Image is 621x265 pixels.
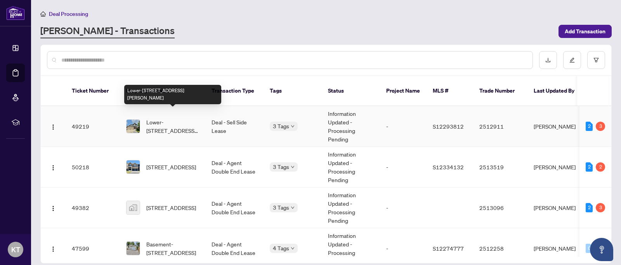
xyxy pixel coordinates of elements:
button: download [539,51,557,69]
button: Logo [47,120,59,132]
td: 50218 [66,147,120,188]
div: 3 [596,122,605,131]
span: 3 Tags [273,203,289,212]
img: Logo [50,246,56,252]
span: [STREET_ADDRESS] [146,163,196,171]
td: 2513519 [473,147,527,188]
span: 4 Tags [273,244,289,253]
th: Transaction Type [205,76,264,106]
span: Add Transaction [565,25,605,38]
span: down [291,124,295,128]
td: Deal - Sell Side Lease [205,106,264,147]
td: - [380,106,427,147]
button: Add Transaction [559,25,612,38]
td: 2512911 [473,106,527,147]
span: edit [569,57,575,63]
button: edit [563,51,581,69]
div: 2 [586,162,593,172]
div: 2 [586,203,593,212]
td: Deal - Agent Double End Lease [205,188,264,228]
td: [PERSON_NAME] [527,147,586,188]
img: logo [6,6,25,20]
div: Lower-[STREET_ADDRESS][PERSON_NAME] [124,85,221,104]
span: Deal Processing [49,10,88,17]
th: Property Address [120,76,205,106]
span: S12293812 [433,123,464,130]
th: Tags [264,76,322,106]
td: - [380,188,427,228]
img: thumbnail-img [127,160,140,174]
button: Logo [47,201,59,214]
th: Ticket Number [66,76,120,106]
button: Open asap [590,238,613,261]
th: Project Name [380,76,427,106]
button: Logo [47,161,59,173]
div: 0 [586,244,593,253]
span: filter [593,57,599,63]
img: thumbnail-img [127,201,140,214]
span: S12274777 [433,245,464,252]
th: Trade Number [473,76,527,106]
td: 49219 [66,106,120,147]
img: Logo [50,124,56,130]
button: Logo [47,242,59,255]
span: 3 Tags [273,162,289,171]
div: 3 [596,203,605,212]
td: 49382 [66,188,120,228]
span: Lower-[STREET_ADDRESS][PERSON_NAME] [146,118,199,135]
td: [PERSON_NAME] [527,188,586,228]
td: Deal - Agent Double End Lease [205,147,264,188]
td: [PERSON_NAME] [527,106,586,147]
span: KT [11,244,20,255]
td: Information Updated - Processing Pending [322,188,380,228]
span: down [291,246,295,250]
img: Logo [50,165,56,171]
span: Basement-[STREET_ADDRESS] [146,240,199,257]
th: Status [322,76,380,106]
span: down [291,206,295,210]
img: thumbnail-img [127,242,140,255]
td: Information Updated - Processing Pending [322,106,380,147]
td: Information Updated - Processing Pending [322,147,380,188]
span: download [545,57,551,63]
div: 2 [596,162,605,172]
button: filter [587,51,605,69]
span: home [40,11,46,17]
span: down [291,165,295,169]
td: - [380,147,427,188]
td: 2513096 [473,188,527,228]
a: [PERSON_NAME] - Transactions [40,24,175,38]
th: Last Updated By [527,76,586,106]
span: S12334132 [433,163,464,170]
img: Logo [50,205,56,212]
img: thumbnail-img [127,120,140,133]
th: MLS # [427,76,473,106]
span: [STREET_ADDRESS] [146,203,196,212]
div: 2 [586,122,593,131]
span: 3 Tags [273,122,289,131]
